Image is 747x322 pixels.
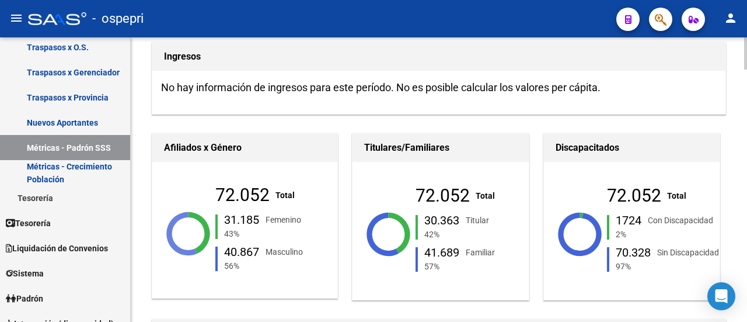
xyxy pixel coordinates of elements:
[607,189,661,202] div: 72.052
[9,11,23,25] mat-icon: menu
[424,247,459,258] div: 41.689
[164,47,714,66] h1: Ingresos
[616,247,651,258] div: 70.328
[657,246,719,259] div: Sin Discapacidad
[364,139,516,157] h1: Titulares/Familiares
[466,246,495,259] div: Familiar
[724,11,738,25] mat-icon: person
[422,260,571,273] div: 57%
[161,79,717,96] h3: No hay información de ingresos para este período. No es posible calcular los valores per cápita.
[466,214,489,227] div: Titular
[266,213,301,226] div: Femenino
[222,259,371,272] div: 56%
[92,6,144,32] span: - ospepri
[266,245,303,258] div: Masculino
[224,214,259,226] div: 31.185
[275,189,295,202] div: Total
[215,189,270,202] div: 72.052
[222,227,371,240] div: 43%
[476,189,495,202] div: Total
[667,189,686,202] div: Total
[6,292,43,305] span: Padrón
[422,228,571,241] div: 42%
[164,139,326,157] h1: Afiliados x Género
[224,246,259,258] div: 40.867
[6,267,44,280] span: Sistema
[416,189,470,202] div: 72.052
[6,242,108,255] span: Liquidación de Convenios
[6,217,51,230] span: Tesorería
[648,214,713,227] div: Con Discapacidad
[616,214,641,226] div: 1724
[424,214,459,226] div: 30.363
[556,139,708,157] h1: Discapacitados
[707,282,735,310] div: Open Intercom Messenger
